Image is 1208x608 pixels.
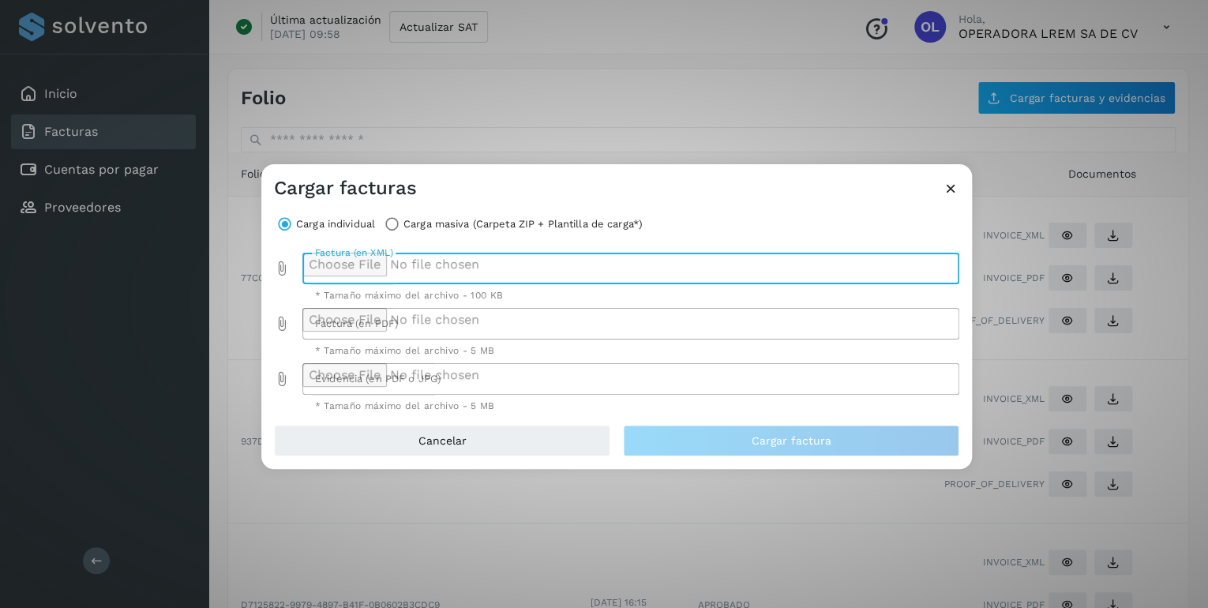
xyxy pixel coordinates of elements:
button: Cancelar [274,425,610,456]
span: Cancelar [418,435,467,446]
div: * Tamaño máximo del archivo - 5 MB [315,346,947,355]
label: Carga masiva (Carpeta ZIP + Plantilla de carga*) [403,213,643,235]
h3: Cargar facturas [274,177,417,200]
span: Cargar factura [752,435,831,446]
button: Cargar factura [623,425,959,456]
i: Evidencia (en PDF o JPG) prepended action [274,371,290,387]
label: Carga individual [296,213,375,235]
div: * Tamaño máximo del archivo - 100 KB [315,291,947,300]
i: Factura (en XML) prepended action [274,261,290,276]
i: Factura (en PDF) prepended action [274,316,290,332]
div: * Tamaño máximo del archivo - 5 MB [315,401,947,411]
